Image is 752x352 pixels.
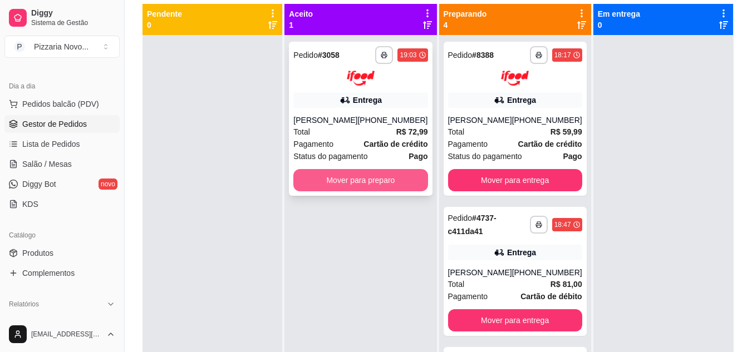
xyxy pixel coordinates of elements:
a: KDS [4,195,120,213]
button: [EMAIL_ADDRESS][DOMAIN_NAME] [4,321,120,348]
p: Em entrega [598,8,640,19]
span: Status do pagamento [448,150,522,162]
a: Complementos [4,264,120,282]
strong: Cartão de débito [520,292,582,301]
a: Salão / Mesas [4,155,120,173]
strong: R$ 81,00 [551,280,582,289]
strong: Cartão de crédito [363,140,427,148]
strong: Pago [563,152,582,161]
span: Sistema de Gestão [31,18,115,27]
strong: Cartão de crédito [518,140,582,148]
button: Mover para preparo [293,169,427,191]
span: Complementos [22,267,75,279]
span: [EMAIL_ADDRESS][DOMAIN_NAME] [31,330,102,339]
span: Diggy [31,8,115,18]
span: Gestor de Pedidos [22,118,87,130]
div: 19:03 [400,51,416,60]
strong: Pago [409,152,427,161]
button: Select a team [4,36,120,58]
div: [PERSON_NAME] [448,267,512,278]
img: ifood [501,71,529,86]
span: Status do pagamento [293,150,367,162]
span: Salão / Mesas [22,158,72,170]
span: Total [448,126,465,138]
div: [PHONE_NUMBER] [512,115,582,126]
div: Entrega [507,95,536,106]
div: [PERSON_NAME] [448,115,512,126]
p: Preparando [444,8,487,19]
a: Lista de Pedidos [4,135,120,153]
button: Pedidos balcão (PDV) [4,95,120,113]
div: Catálogo [4,226,120,244]
div: Entrega [507,247,536,258]
p: Aceito [289,8,313,19]
div: Pizzaria Novo ... [34,41,89,52]
span: P [14,41,25,52]
p: 4 [444,19,487,31]
span: KDS [22,199,38,210]
span: Pedido [448,214,473,222]
p: 0 [598,19,640,31]
button: Mover para entrega [448,309,582,331]
span: Pagamento [448,138,488,150]
p: 1 [289,19,313,31]
div: [PHONE_NUMBER] [357,115,427,126]
span: Produtos [22,247,53,259]
div: Entrega [353,95,382,106]
div: 18:47 [554,220,571,229]
span: Total [293,126,310,138]
div: [PHONE_NUMBER] [512,267,582,278]
strong: R$ 59,99 [551,127,582,136]
a: Produtos [4,244,120,262]
div: [PERSON_NAME] [293,115,357,126]
a: DiggySistema de Gestão [4,4,120,31]
span: Relatórios [9,300,39,309]
span: Pedido [448,51,473,60]
span: Pedidos balcão (PDV) [22,98,99,110]
a: Gestor de Pedidos [4,115,120,133]
div: 18:17 [554,51,571,60]
span: Total [448,278,465,290]
a: Diggy Botnovo [4,175,120,193]
strong: R$ 72,99 [396,127,428,136]
p: Pendente [147,8,182,19]
span: Lista de Pedidos [22,138,80,150]
strong: # 4737-c411da41 [448,214,497,236]
div: Dia a dia [4,77,120,95]
span: Pagamento [293,138,333,150]
span: Diggy Bot [22,179,56,190]
span: Pedido [293,51,318,60]
img: ifood [347,71,375,86]
p: 0 [147,19,182,31]
strong: # 3058 [318,51,340,60]
button: Mover para entrega [448,169,582,191]
strong: # 8388 [472,51,494,60]
span: Pagamento [448,290,488,303]
a: Relatórios de vendas [4,313,120,331]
